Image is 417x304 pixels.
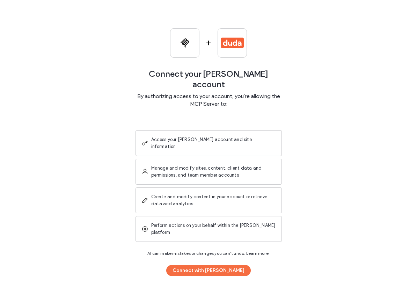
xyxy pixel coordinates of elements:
span: Manage and modify sites, content, client data and permissions, and team member accounts [151,165,276,179]
span: By authorizing access to your account, you're allowing the MCP Server to: [136,92,282,108]
span: AI can make mistakes or changes you can’t undo. [147,250,270,257]
span: Create and modify content in your account or retrieve data and analytics [151,193,276,207]
span: Perform actions on your behalf within the [PERSON_NAME] platform [151,222,276,236]
button: Connect with [PERSON_NAME] [166,265,251,276]
span: Connect your [PERSON_NAME] account [136,69,282,90]
a: Learn more. [246,250,270,257]
span: Access your [PERSON_NAME] account and site information [151,136,276,150]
